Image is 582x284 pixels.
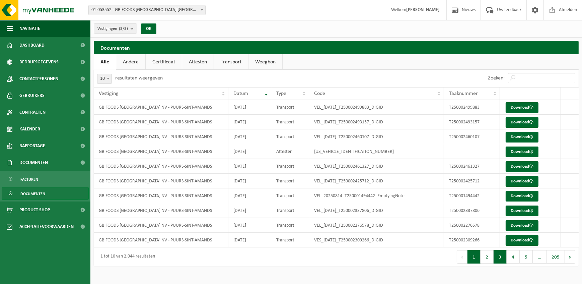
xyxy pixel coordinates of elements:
span: Dashboard [19,37,45,54]
td: GB FOODS [GEOGRAPHIC_DATA] NV - PUURS-SINT-AMANDS [94,218,228,233]
td: [DATE] [228,115,271,129]
td: GB FOODS [GEOGRAPHIC_DATA] NV - PUURS-SINT-AMANDS [94,115,228,129]
td: Transport [271,115,309,129]
span: Contactpersonen [19,70,58,87]
td: [DATE] [228,233,271,247]
td: [DATE] [228,188,271,203]
span: Datum [233,91,248,96]
a: Download [506,117,538,128]
a: Alle [94,54,116,70]
div: 1 tot 10 van 2,044 resultaten [97,251,155,263]
span: Acceptatievoorwaarden [19,218,74,235]
td: GB FOODS [GEOGRAPHIC_DATA] NV - PUURS-SINT-AMANDS [94,233,228,247]
td: VES_[DATE]_T250002309266_DIGID [309,233,444,247]
button: 205 [547,250,565,264]
td: T250002499883 [444,100,500,115]
td: T250002461327 [444,159,500,174]
button: 5 [520,250,533,264]
span: Facturen [20,173,38,186]
td: T250002425712 [444,174,500,188]
a: Download [506,206,538,216]
td: Transport [271,100,309,115]
a: Andere [116,54,145,70]
td: Transport [271,233,309,247]
td: T250002460107 [444,129,500,144]
td: [DATE] [228,100,271,115]
strong: [PERSON_NAME] [406,7,440,12]
span: Taaknummer [449,91,478,96]
button: 2 [481,250,494,264]
span: Bedrijfsgegevens [19,54,59,70]
td: [DATE] [228,203,271,218]
td: Transport [271,159,309,174]
a: Weegbon [248,54,282,70]
td: VEL_20250814_T250001494442_EmptyingNote [309,188,444,203]
a: Download [506,235,538,246]
button: 1 [467,250,481,264]
button: 4 [507,250,520,264]
h2: Documenten [94,41,579,54]
button: 3 [494,250,507,264]
td: Transport [271,203,309,218]
a: Attesten [182,54,214,70]
td: VEL_[DATE]_T250002425712_DIGID [309,174,444,188]
td: VEL_[DATE]_T250002461327_DIGID [309,159,444,174]
span: Gebruikers [19,87,45,104]
td: GB FOODS [GEOGRAPHIC_DATA] NV - PUURS-SINT-AMANDS [94,188,228,203]
label: Zoeken: [488,76,505,81]
td: VEL_[DATE]_T250002337806_DIGID [309,203,444,218]
td: [US_VEHICLE_IDENTIFICATION_NUMBER] [309,144,444,159]
td: Transport [271,218,309,233]
td: [DATE] [228,218,271,233]
button: Next [565,250,575,264]
td: GB FOODS [GEOGRAPHIC_DATA] NV - PUURS-SINT-AMANDS [94,100,228,115]
td: GB FOODS [GEOGRAPHIC_DATA] NV - PUURS-SINT-AMANDS [94,144,228,159]
td: GB FOODS [GEOGRAPHIC_DATA] NV - PUURS-SINT-AMANDS [94,174,228,188]
a: Download [506,102,538,113]
td: [DATE] [228,144,271,159]
td: GB FOODS [GEOGRAPHIC_DATA] NV - PUURS-SINT-AMANDS [94,203,228,218]
td: T250001494442 [444,188,500,203]
span: Product Shop [19,202,50,218]
span: Kalender [19,121,40,137]
span: 10 [97,74,112,83]
span: Rapportage [19,137,45,154]
td: Attesten [271,144,309,159]
span: 01-053552 - GB FOODS BELGIUM NV - PUURS-SINT-AMANDS [89,5,205,15]
td: [DATE] [228,174,271,188]
a: Transport [214,54,248,70]
span: Code [314,91,325,96]
a: Download [506,191,538,202]
td: [DATE] [228,129,271,144]
a: Download [506,161,538,172]
td: Transport [271,188,309,203]
td: T250002493157 [444,115,500,129]
span: Contracten [19,104,46,121]
a: Facturen [2,173,89,185]
span: 10 [97,74,112,84]
td: T250002337806 [444,203,500,218]
td: T250002276578 [444,218,500,233]
span: Documenten [19,154,48,171]
td: Transport [271,174,309,188]
label: resultaten weergeven [115,75,163,81]
a: Download [506,132,538,143]
count: (3/3) [119,26,128,31]
td: Transport [271,129,309,144]
td: VEL_[DATE]_T250002499883_DIGID [309,100,444,115]
span: … [533,250,547,264]
button: Previous [457,250,467,264]
td: VEL_[DATE]_T250002276578_DIGID [309,218,444,233]
span: Vestiging [99,91,119,96]
a: Download [506,147,538,157]
button: Vestigingen(3/3) [94,23,137,34]
a: Certificaat [146,54,182,70]
a: Download [506,220,538,231]
span: 01-053552 - GB FOODS BELGIUM NV - PUURS-SINT-AMANDS [88,5,206,15]
td: T250002309266 [444,233,500,247]
span: Navigatie [19,20,40,37]
td: [DATE] [228,159,271,174]
button: OK [141,23,156,34]
td: GB FOODS [GEOGRAPHIC_DATA] NV - PUURS-SINT-AMANDS [94,129,228,144]
td: VEL_[DATE]_T250002493157_DIGID [309,115,444,129]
